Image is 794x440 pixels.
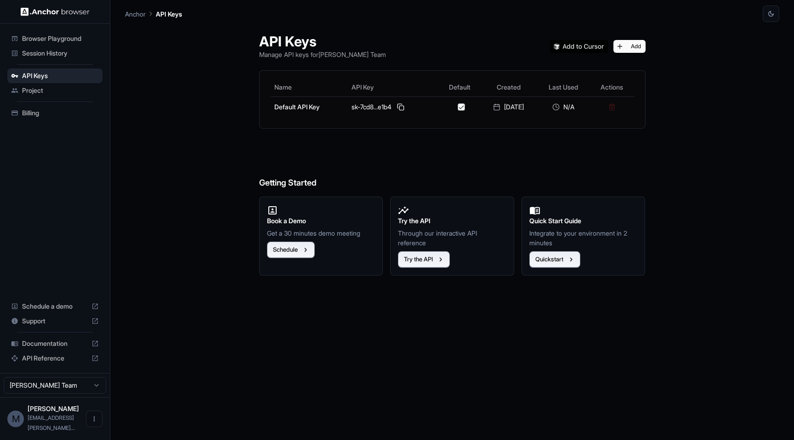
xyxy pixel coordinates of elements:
th: Default [438,78,481,96]
h2: Quick Start Guide [529,216,638,226]
th: Name [271,78,348,96]
th: API Key [348,78,438,96]
p: Anchor [125,9,146,19]
th: Actions [590,78,634,96]
div: API Keys [7,68,102,83]
img: Add anchorbrowser MCP server to Cursor [550,40,608,53]
td: Default API Key [271,96,348,117]
div: N/A [540,102,586,112]
h2: Try the API [398,216,506,226]
button: Add [613,40,646,53]
img: Anchor Logo [21,7,90,16]
span: Support [22,316,88,326]
p: API Keys [156,9,182,19]
span: Michael Luo [28,405,79,412]
th: Last Used [536,78,590,96]
span: michael@tinyfish.io [28,414,75,431]
div: Browser Playground [7,31,102,46]
div: sk-7cd8...e1b4 [352,102,435,113]
button: Schedule [267,242,315,258]
div: Documentation [7,336,102,351]
div: Project [7,83,102,98]
button: Try the API [398,251,450,268]
h2: Book a Demo [267,216,375,226]
span: Billing [22,108,99,118]
p: Through our interactive API reference [398,228,506,248]
p: Manage API keys for [PERSON_NAME] Team [259,50,386,59]
div: API Reference [7,351,102,366]
span: Session History [22,49,99,58]
span: Documentation [22,339,88,348]
button: Quickstart [529,251,580,268]
p: Get a 30 minutes demo meeting [267,228,375,238]
span: API Reference [22,354,88,363]
span: Project [22,86,99,95]
button: Open menu [86,411,102,427]
div: Support [7,314,102,328]
span: API Keys [22,71,99,80]
p: Integrate to your environment in 2 minutes [529,228,638,248]
th: Created [481,78,536,96]
span: Schedule a demo [22,302,88,311]
h6: Getting Started [259,140,646,190]
span: Browser Playground [22,34,99,43]
div: Schedule a demo [7,299,102,314]
nav: breadcrumb [125,9,182,19]
div: Billing [7,106,102,120]
div: M [7,411,24,427]
h1: API Keys [259,33,386,50]
div: [DATE] [484,102,533,112]
button: Copy API key [395,102,406,113]
div: Session History [7,46,102,61]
